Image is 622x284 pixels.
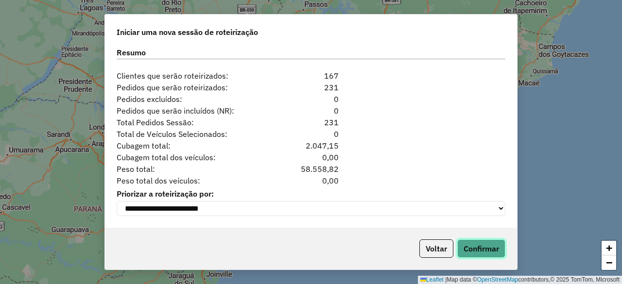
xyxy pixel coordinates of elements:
[277,163,344,175] div: 58.558,82
[117,26,258,38] span: Iniciar uma nova sessão de roteirização
[277,117,344,128] div: 231
[419,239,453,258] button: Voltar
[602,255,616,270] a: Zoom out
[477,276,518,283] a: OpenStreetMap
[111,117,277,128] span: Total Pedidos Sessão:
[117,47,505,60] label: Resumo
[277,175,344,186] div: 0,00
[457,239,505,258] button: Confirmar
[277,82,344,93] div: 231
[111,128,277,140] span: Total de Veículos Selecionados:
[606,242,612,254] span: +
[111,105,277,117] span: Pedidos que serão incluídos (NR):
[277,128,344,140] div: 0
[277,151,344,163] div: 0,00
[111,151,277,163] span: Cubagem total dos veículos:
[111,82,277,93] span: Pedidos que serão roteirizados:
[111,70,277,82] span: Clientes que serão roteirizados:
[111,163,277,175] span: Peso total:
[606,256,612,268] span: −
[418,276,622,284] div: Map data © contributors,© 2025 TomTom, Microsoft
[117,188,505,200] label: Priorizar a roteirização por:
[277,140,344,151] div: 2.047,15
[111,93,277,105] span: Pedidos excluídos:
[602,241,616,255] a: Zoom in
[445,276,447,283] span: |
[277,70,344,82] div: 167
[111,140,277,151] span: Cubagem total:
[277,93,344,105] div: 0
[111,175,277,186] span: Peso total dos veículos:
[277,105,344,117] div: 0
[420,276,444,283] a: Leaflet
